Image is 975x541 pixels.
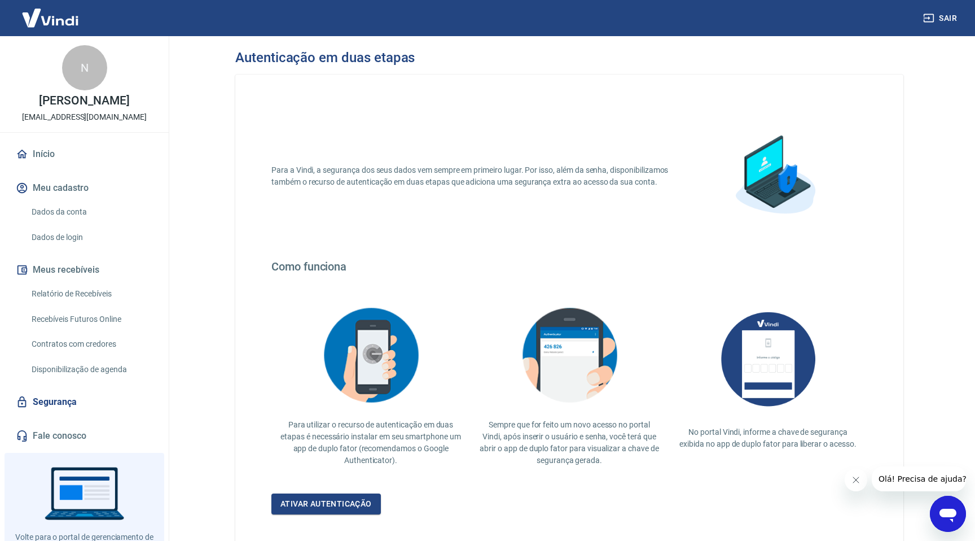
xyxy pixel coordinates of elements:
[872,466,966,491] iframe: Mensagem da empresa
[27,282,155,306] a: Relatório de Recebíveis
[314,300,427,410] img: explication-mfa2.908d58f25590a47144d3.png
[7,8,95,17] span: Olá! Precisa de ajuda?
[62,45,107,90] div: N
[14,176,155,200] button: Meu cadastro
[14,424,155,448] a: Fale conosco
[39,95,129,107] p: [PERSON_NAME]
[930,496,966,532] iframe: Botão para abrir a janela de mensagens
[845,469,867,491] iframe: Fechar mensagem
[14,1,87,35] img: Vindi
[271,164,682,188] p: Para a Vindi, a segurança dos seus dados vem sempre em primeiro lugar. Por isso, além da senha, d...
[678,426,858,450] p: No portal Vindi, informe a chave de segurança exibida no app de duplo fator para liberar o acesso.
[280,419,461,466] p: Para utilizar o recurso de autenticação em duas etapas é necessário instalar em seu smartphone um...
[921,8,961,29] button: Sair
[27,333,155,356] a: Contratos com credores
[14,258,155,282] button: Meus recebíveis
[271,494,381,514] a: Ativar autenticação
[27,358,155,381] a: Disponibilização de agenda
[22,111,147,123] p: [EMAIL_ADDRESS][DOMAIN_NAME]
[14,142,155,167] a: Início
[712,300,824,417] img: AUbNX1O5CQAAAABJRU5ErkJggg==
[235,50,415,66] h3: Autenticação em duas etapas
[271,260,867,273] h4: Como funciona
[27,308,155,331] a: Recebíveis Futuros Online
[513,300,626,410] img: explication-mfa3.c449ef126faf1c3e3bb9.png
[479,419,660,466] p: Sempre que for feito um novo acesso no portal Vindi, após inserir o usuário e senha, você terá qu...
[14,390,155,415] a: Segurança
[718,120,831,233] img: explication-mfa1.88a31355a892c34851cc.png
[27,226,155,249] a: Dados de login
[27,200,155,224] a: Dados da conta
